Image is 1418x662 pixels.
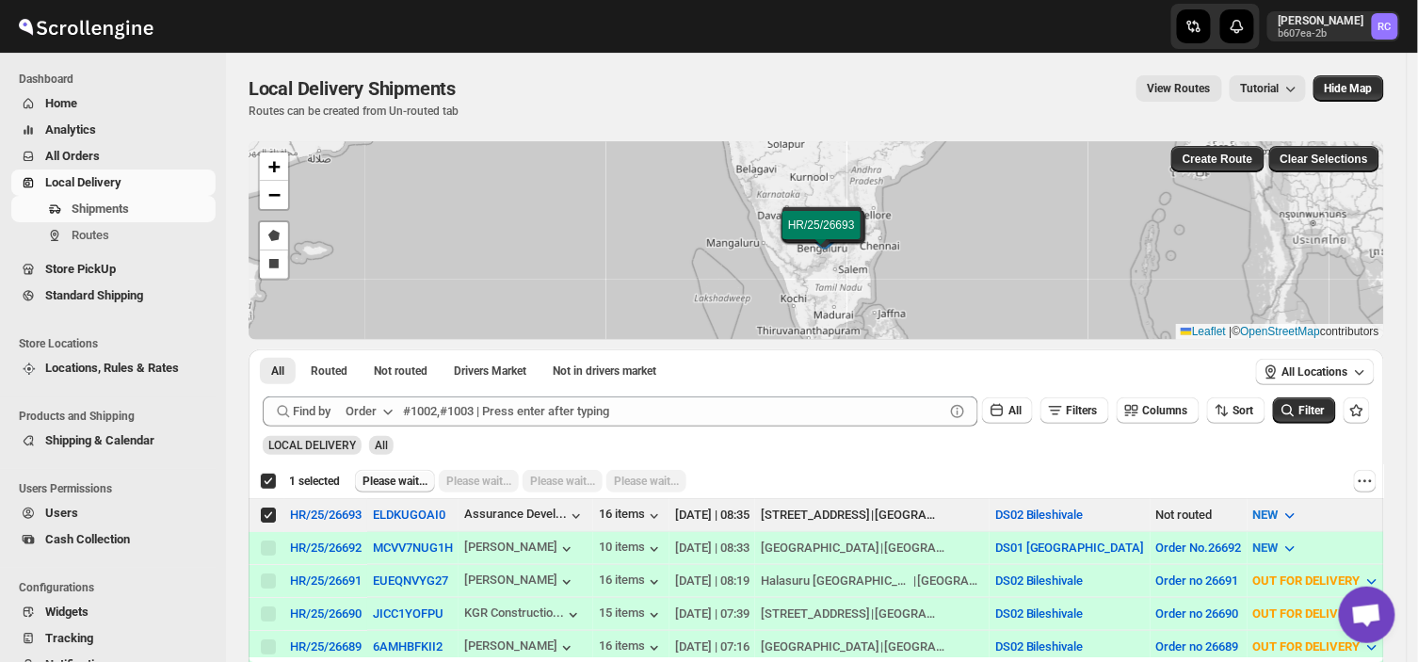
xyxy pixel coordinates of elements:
[599,573,664,591] button: 16 items
[15,3,156,50] img: ScrollEngine
[11,90,216,117] button: Home
[1279,28,1364,40] p: b607ea-2b
[19,336,217,351] span: Store Locations
[1372,13,1398,40] span: Rahul Chopra
[1354,470,1377,492] button: More actions
[464,605,583,624] button: KGR Constructio...
[363,358,439,384] button: Unrouted
[268,183,281,206] span: −
[1008,404,1022,417] span: All
[334,396,409,427] button: Order
[1253,639,1361,654] span: OUT FOR DELIVERY
[464,507,567,521] div: Assurance Devel...
[45,96,77,110] span: Home
[1143,404,1188,417] span: Columns
[675,539,749,557] div: [DATE] | 08:33
[1279,13,1364,28] p: [PERSON_NAME]
[19,409,217,424] span: Products and Shipping
[373,541,453,555] button: MCVV7NUG1H
[1253,541,1279,555] span: NEW
[373,639,443,654] button: 6AMHBFKII2
[1241,82,1280,95] span: Tutorial
[1269,146,1379,172] button: Clear Selections
[346,402,377,421] div: Order
[995,508,1084,522] button: DS02 Bileshivale
[761,506,870,525] div: [STREET_ADDRESS]
[675,506,749,525] div: [DATE] | 08:35
[995,541,1145,555] button: DS01 [GEOGRAPHIC_DATA]
[1136,75,1222,102] button: view route
[249,104,463,119] p: Routes can be created from Un-routed tab
[11,117,216,143] button: Analytics
[1253,573,1361,588] span: OUT FOR DELIVERY
[599,540,664,558] div: 10 items
[599,605,664,624] button: 15 items
[553,363,656,379] span: Not in drivers market
[761,572,913,590] div: Halasuru [GEOGRAPHIC_DATA]
[1156,541,1242,555] button: Order No.26692
[260,222,288,250] a: Draw a polygon
[45,175,121,189] span: Local Delivery
[761,638,879,656] div: [GEOGRAPHIC_DATA]
[290,639,362,654] button: HR/25/26689
[464,605,564,620] div: KGR Constructio...
[454,363,526,379] span: Drivers Market
[374,363,427,379] span: Not routed
[1299,404,1325,417] span: Filter
[19,481,217,496] span: Users Permissions
[1313,75,1384,102] button: Map action label
[19,72,217,87] span: Dashboard
[982,397,1033,424] button: All
[19,580,217,595] span: Configurations
[1256,359,1375,385] button: All Locations
[45,262,116,276] span: Store PickUp
[1253,508,1279,522] span: NEW
[811,227,839,248] img: Marker
[995,639,1084,654] button: DS02 Bileshivale
[464,507,586,525] button: Assurance Devel...
[1156,639,1239,654] button: Order no 26689
[761,605,984,623] div: |
[464,638,576,657] button: [PERSON_NAME]
[675,605,749,623] div: [DATE] | 07:39
[809,228,837,249] img: Marker
[464,540,576,558] button: [PERSON_NAME]
[11,526,216,553] button: Cash Collection
[260,358,296,384] button: All
[72,202,129,216] span: Shipments
[1233,404,1254,417] span: Sort
[373,508,445,522] button: ELDKUGOAI0
[1325,81,1373,96] span: Hide Map
[464,573,576,591] div: [PERSON_NAME]
[884,539,950,557] div: [GEOGRAPHIC_DATA]
[290,508,362,522] div: HR/25/26693
[290,541,362,555] button: HR/25/26692
[1273,397,1336,424] button: Filter
[761,539,879,557] div: [GEOGRAPHIC_DATA]
[918,572,984,590] div: [GEOGRAPHIC_DATA]
[45,122,96,137] span: Analytics
[11,143,216,170] button: All Orders
[11,196,216,222] button: Shipments
[11,355,216,381] button: Locations, Rules & Rates
[45,288,143,302] span: Standard Shipping
[1207,397,1265,424] button: Sort
[1242,632,1393,662] button: OUT FOR DELIVERY
[1339,587,1395,643] a: Open chat
[761,638,984,656] div: |
[45,532,130,546] span: Cash Collection
[1282,364,1348,379] span: All Locations
[675,572,749,590] div: [DATE] | 08:19
[268,154,281,178] span: +
[293,402,330,421] span: Find by
[599,638,664,657] button: 16 items
[1181,325,1226,338] a: Leaflet
[995,606,1084,621] button: DS02 Bileshivale
[1267,11,1400,41] button: User menu
[1241,325,1321,338] a: OpenStreetMap
[45,605,89,619] span: Widgets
